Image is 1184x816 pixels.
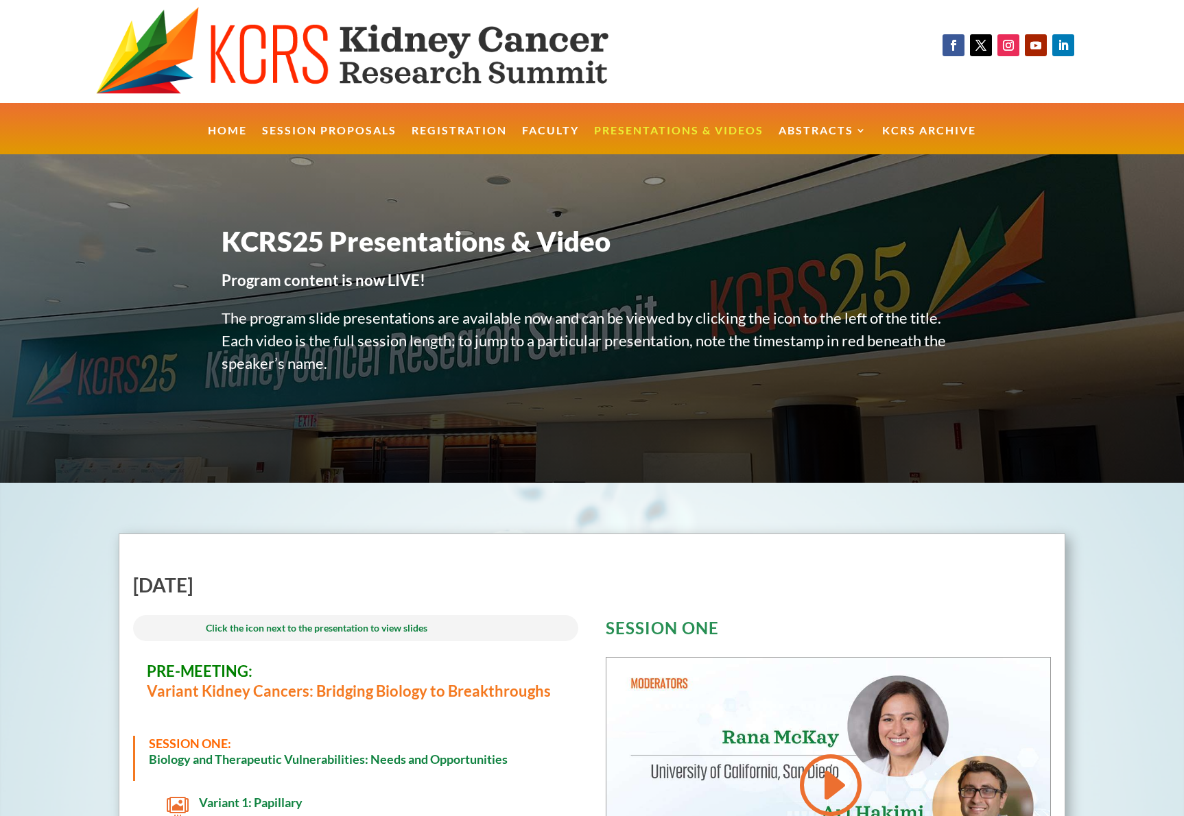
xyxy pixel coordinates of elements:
span: Variant 1: Papillary [199,795,303,810]
h3: SESSION ONE [606,620,1051,643]
strong: Biology and Therapeutic Vulnerabilities: Needs and Opportunities [149,752,508,767]
h2: [DATE] [133,575,578,601]
a: Presentations & Videos [594,125,763,155]
a: Follow on Instagram [997,34,1019,56]
a: Follow on X [970,34,992,56]
span: KCRS25 Presentations & Video [222,225,611,258]
a: Follow on Facebook [943,34,964,56]
strong: Program content is now LIVE! [222,271,425,289]
h3: Variant Kidney Cancers: Bridging Biology to Breakthroughs [147,662,565,708]
a: Follow on LinkedIn [1052,34,1074,56]
span: SESSION ONE: [149,736,231,751]
img: KCRS generic logo wide [96,7,672,96]
a: Abstracts [779,125,867,155]
p: The program slide presentations are available now and can be viewed by clicking the icon to the l... [222,307,962,389]
a: KCRS Archive [882,125,976,155]
a: Faculty [522,125,579,155]
span: PRE-MEETING: [147,662,252,680]
a: Registration [412,125,507,155]
a: Session Proposals [262,125,396,155]
a: Home [208,125,247,155]
span: Click the icon next to the presentation to view slides [206,622,427,634]
a: Follow on Youtube [1025,34,1047,56]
